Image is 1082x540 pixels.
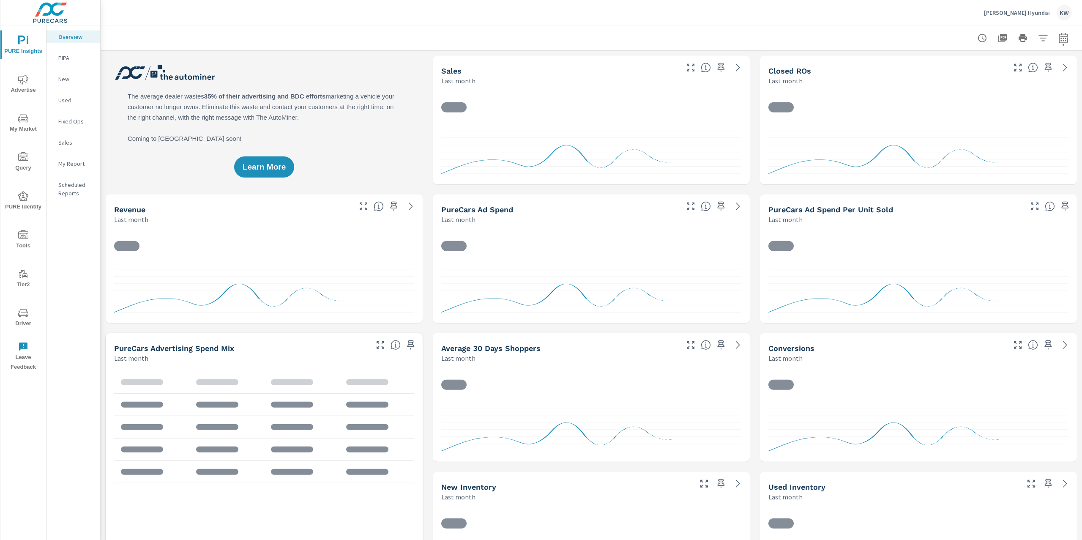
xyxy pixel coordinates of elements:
[357,200,370,213] button: Make Fullscreen
[114,205,145,214] h5: Revenue
[58,181,93,197] p: Scheduled Reports
[441,205,513,214] h5: PureCars Ad Spend
[731,338,745,352] a: See more details in report
[0,25,46,376] div: nav menu
[714,477,728,491] span: Save this to your personalized report
[3,74,44,95] span: Advertise
[114,353,148,363] p: Last month
[3,342,44,372] span: Leave Feedback
[768,214,803,225] p: Last month
[3,269,44,290] span: Tier2
[1057,5,1072,20] div: KW
[768,482,825,491] h5: Used Inventory
[768,205,893,214] h5: PureCars Ad Spend Per Unit Sold
[768,344,814,353] h5: Conversions
[768,492,803,502] p: Last month
[114,214,148,225] p: Last month
[46,115,100,128] div: Fixed Ops
[1041,477,1055,491] span: Save this to your personalized report
[441,482,496,491] h5: New Inventory
[1035,30,1052,47] button: Apply Filters
[714,338,728,352] span: Save this to your personalized report
[46,178,100,200] div: Scheduled Reports
[1011,61,1025,74] button: Make Fullscreen
[441,76,475,86] p: Last month
[441,353,475,363] p: Last month
[1025,477,1038,491] button: Make Fullscreen
[1058,200,1072,213] span: Save this to your personalized report
[1058,477,1072,491] a: See more details in report
[58,33,93,41] p: Overview
[404,338,418,352] span: Save this to your personalized report
[714,200,728,213] span: Save this to your personalized report
[684,61,697,74] button: Make Fullscreen
[1028,63,1038,73] span: Number of Repair Orders Closed by the selected dealership group over the selected time range. [So...
[984,9,1050,16] p: [PERSON_NAME] Hyundai
[234,156,294,178] button: Learn More
[684,338,697,352] button: Make Fullscreen
[404,200,418,213] a: See more details in report
[994,30,1011,47] button: "Export Report to PDF"
[46,73,100,85] div: New
[58,159,93,168] p: My Report
[768,66,811,75] h5: Closed ROs
[1014,30,1031,47] button: Print Report
[1055,30,1072,47] button: Select Date Range
[768,353,803,363] p: Last month
[731,200,745,213] a: See more details in report
[697,477,711,491] button: Make Fullscreen
[58,54,93,62] p: PIPA
[46,136,100,149] div: Sales
[1058,61,1072,74] a: See more details in report
[701,340,711,350] span: A rolling 30 day total of daily Shoppers on the dealership website, averaged over the selected da...
[58,75,93,83] p: New
[58,96,93,104] p: Used
[3,191,44,212] span: PURE Identity
[387,200,401,213] span: Save this to your personalized report
[46,30,100,43] div: Overview
[46,94,100,107] div: Used
[731,477,745,491] a: See more details in report
[3,152,44,173] span: Query
[1028,200,1041,213] button: Make Fullscreen
[46,52,100,64] div: PIPA
[3,36,44,56] span: PURE Insights
[1011,338,1025,352] button: Make Fullscreen
[768,76,803,86] p: Last month
[374,338,387,352] button: Make Fullscreen
[1045,201,1055,211] span: Average cost of advertising per each vehicle sold at the dealer over the selected date range. The...
[441,344,541,353] h5: Average 30 Days Shoppers
[58,138,93,147] p: Sales
[3,308,44,329] span: Driver
[243,163,286,171] span: Learn More
[3,113,44,134] span: My Market
[391,340,401,350] span: This table looks at how you compare to the amount of budget you spend per channel as opposed to y...
[114,344,234,353] h5: PureCars Advertising Spend Mix
[441,214,475,225] p: Last month
[58,117,93,126] p: Fixed Ops
[1058,338,1072,352] a: See more details in report
[1041,338,1055,352] span: Save this to your personalized report
[1028,340,1038,350] span: The number of dealer-specified goals completed by a visitor. [Source: This data is provided by th...
[374,201,384,211] span: Total sales revenue over the selected date range. [Source: This data is sourced from the dealer’s...
[701,201,711,211] span: Total cost of media for all PureCars channels for the selected dealership group over the selected...
[684,200,697,213] button: Make Fullscreen
[441,66,462,75] h5: Sales
[3,230,44,251] span: Tools
[1041,61,1055,74] span: Save this to your personalized report
[441,492,475,502] p: Last month
[46,157,100,170] div: My Report
[731,61,745,74] a: See more details in report
[701,63,711,73] span: Number of vehicles sold by the dealership over the selected date range. [Source: This data is sou...
[714,61,728,74] span: Save this to your personalized report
